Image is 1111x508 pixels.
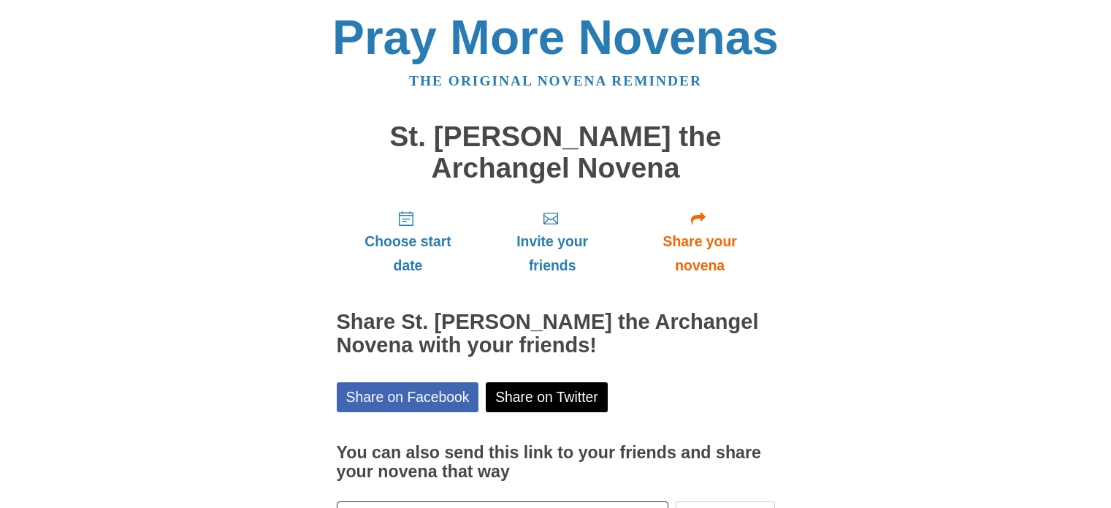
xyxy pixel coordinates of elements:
[486,382,608,412] a: Share on Twitter
[337,311,775,357] h2: Share St. [PERSON_NAME] the Archangel Novena with your friends!
[351,230,465,278] span: Choose start date
[337,382,479,412] a: Share on Facebook
[337,444,775,481] h3: You can also send this link to your friends and share your novena that way
[337,198,480,285] a: Choose start date
[479,198,625,285] a: Invite your friends
[494,230,610,278] span: Invite your friends
[640,230,760,278] span: Share your novena
[337,121,775,183] h1: St. [PERSON_NAME] the Archangel Novena
[625,198,775,285] a: Share your novena
[409,73,702,88] a: The original novena reminder
[332,10,779,64] a: Pray More Novenas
